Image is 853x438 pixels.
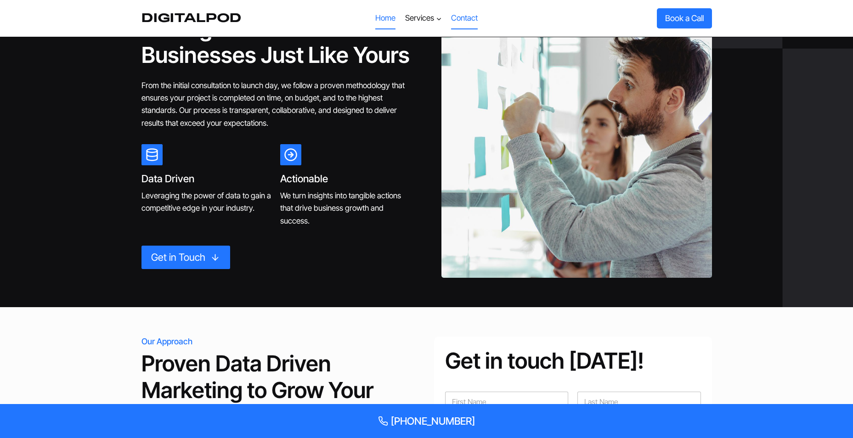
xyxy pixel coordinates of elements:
[151,249,205,265] span: Get in Touch
[141,79,412,129] p: From the initial consultation to launch day, we follow a proven methodology that ensures your pro...
[657,8,712,28] a: Book a Call
[141,190,273,214] p: Leveraging the power of data to gain a competitive edge in your industry.
[371,7,400,29] a: Home
[280,190,412,227] p: We turn insights into tangible actions that drive business growth and success.
[391,415,475,427] span: [PHONE_NUMBER]
[371,7,482,29] nav: Primary Navigation
[577,392,701,411] input: Last Name
[445,348,701,374] h2: Get in touch [DATE]!
[141,11,242,25] a: DigitalPod
[441,7,712,278] img: Untitled design - DigitalPod
[11,415,842,427] a: [PHONE_NUMBER]
[400,7,446,29] button: Child menu of Services
[141,173,273,185] h4: Data Driven
[280,173,412,185] h4: Actionable
[141,350,419,430] h2: Proven Data Driven Marketing to Grow Your Business
[141,16,412,68] h2: Driving Success for other Businesses just Like Yours
[445,392,569,411] input: First Name
[446,7,482,29] a: Contact
[141,337,419,347] h6: Our Approach
[141,246,231,270] a: Get in Touch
